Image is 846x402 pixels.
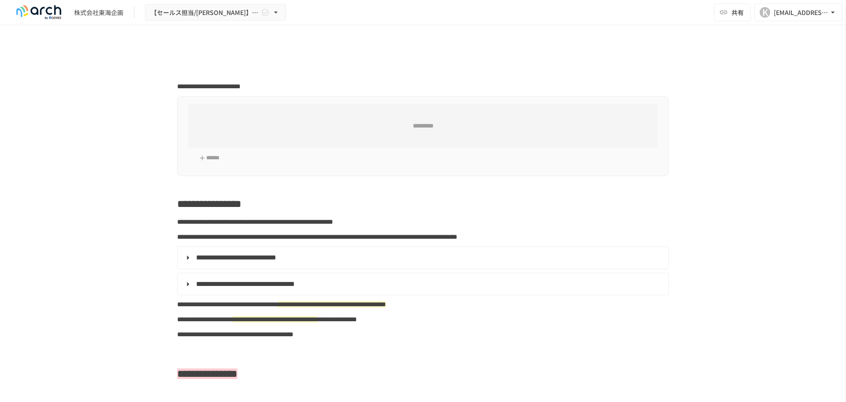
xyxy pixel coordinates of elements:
div: K [760,7,770,18]
div: [EMAIL_ADDRESS][DOMAIN_NAME] [774,7,828,18]
span: 共有 [731,8,744,17]
button: K[EMAIL_ADDRESS][DOMAIN_NAME] [754,4,842,21]
img: logo-default@2x-9cf2c760.svg [11,5,67,19]
button: 共有 [714,4,751,21]
div: 株式会社東海企画 [74,8,123,17]
span: 【セールス担当/[PERSON_NAME]】株式会社東海企画様_初期設定サポート [151,7,259,18]
button: 【セールス担当/[PERSON_NAME]】株式会社東海企画様_初期設定サポート [145,4,286,21]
